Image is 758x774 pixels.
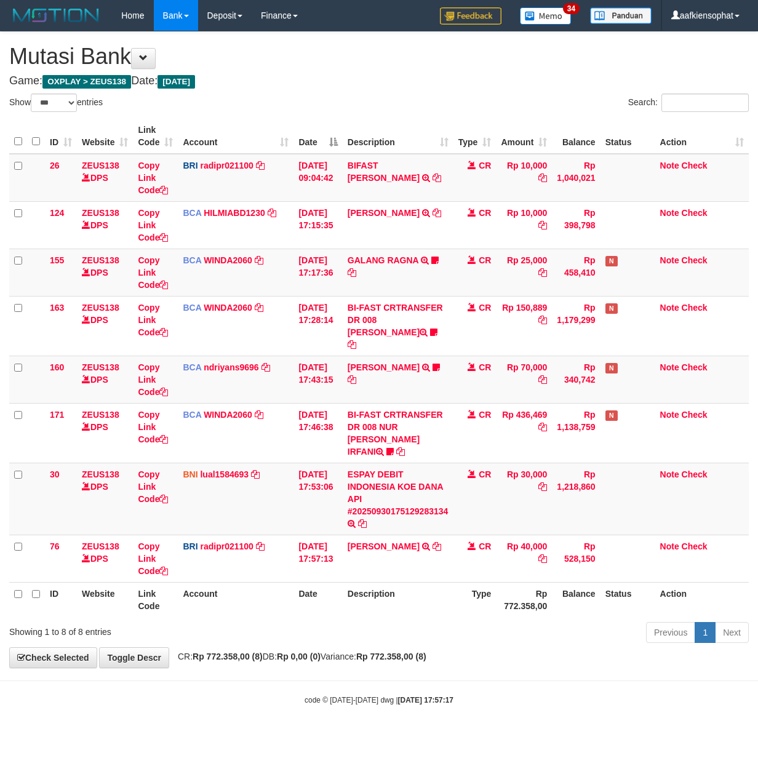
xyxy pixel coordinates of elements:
[268,208,276,218] a: Copy HILMIABD1230 to clipboard
[396,447,405,457] a: Copy BI-FAST CRTRANSFER DR 008 NUR ROHMAN IRFANI to clipboard
[655,119,749,154] th: Action: activate to sort column ascending
[660,469,679,479] a: Note
[9,94,103,112] label: Show entries
[255,255,263,265] a: Copy WINDA2060 to clipboard
[200,541,253,551] a: radipr021100
[433,541,441,551] a: Copy DANA NONI to clipboard
[682,303,708,313] a: Check
[552,154,600,202] td: Rp 1,040,021
[138,208,168,242] a: Copy Link Code
[348,541,420,551] a: [PERSON_NAME]
[496,463,552,535] td: Rp 30,000
[660,161,679,170] a: Note
[440,7,501,25] img: Feedback.jpg
[538,268,547,277] a: Copy Rp 25,000 to clipboard
[682,410,708,420] a: Check
[293,356,342,403] td: [DATE] 17:43:15
[293,535,342,582] td: [DATE] 17:57:13
[479,303,491,313] span: CR
[661,94,749,112] input: Search:
[552,535,600,582] td: Rp 528,150
[552,403,600,463] td: Rp 1,138,759
[348,268,356,277] a: Copy GALANG RAGNA to clipboard
[82,255,119,265] a: ZEUS138
[479,255,491,265] span: CR
[172,652,426,661] span: CR: DB: Variance:
[660,362,679,372] a: Note
[138,410,168,444] a: Copy Link Code
[496,403,552,463] td: Rp 436,469
[590,7,652,24] img: panduan.png
[348,362,420,372] a: [PERSON_NAME]
[77,154,133,202] td: DPS
[183,410,201,420] span: BCA
[183,541,197,551] span: BRI
[538,315,547,325] a: Copy Rp 150,889 to clipboard
[42,75,131,89] span: OXPLAY > ZEUS138
[682,208,708,218] a: Check
[479,469,491,479] span: CR
[348,375,356,385] a: Copy HERU SANTOSO to clipboard
[479,410,491,420] span: CR
[453,119,497,154] th: Type: activate to sort column ascending
[715,622,749,643] a: Next
[138,255,168,290] a: Copy Link Code
[256,161,265,170] a: Copy radipr021100 to clipboard
[293,582,342,617] th: Date
[277,652,321,661] strong: Rp 0,00 (0)
[293,249,342,296] td: [DATE] 17:17:36
[50,255,64,265] span: 155
[479,161,491,170] span: CR
[655,582,749,617] th: Action
[538,482,547,492] a: Copy Rp 30,000 to clipboard
[538,375,547,385] a: Copy Rp 70,000 to clipboard
[293,154,342,202] td: [DATE] 09:04:42
[293,463,342,535] td: [DATE] 17:53:06
[343,582,453,617] th: Description
[82,541,119,551] a: ZEUS138
[343,403,453,463] td: BI-FAST CRTRANSFER DR 008 NUR [PERSON_NAME] IRFANI
[293,201,342,249] td: [DATE] 17:15:35
[660,208,679,218] a: Note
[552,582,600,617] th: Balance
[496,356,552,403] td: Rp 70,000
[77,535,133,582] td: DPS
[204,410,252,420] a: WINDA2060
[453,582,497,617] th: Type
[538,220,547,230] a: Copy Rp 10,000 to clipboard
[82,362,119,372] a: ZEUS138
[682,255,708,265] a: Check
[82,410,119,420] a: ZEUS138
[552,356,600,403] td: Rp 340,742
[343,119,453,154] th: Description: activate to sort column ascending
[82,161,119,170] a: ZEUS138
[552,463,600,535] td: Rp 1,218,860
[682,161,708,170] a: Check
[348,255,418,265] a: GALANG RAGNA
[563,3,580,14] span: 34
[200,469,249,479] a: lual1584693
[552,201,600,249] td: Rp 398,798
[496,535,552,582] td: Rp 40,000
[204,303,252,313] a: WINDA2060
[682,362,708,372] a: Check
[31,94,77,112] select: Showentries
[77,119,133,154] th: Website: activate to sort column ascending
[348,161,420,183] a: BIFAST [PERSON_NAME]
[82,469,119,479] a: ZEUS138
[183,161,197,170] span: BRI
[646,622,695,643] a: Previous
[193,652,263,661] strong: Rp 772.358,00 (8)
[50,303,64,313] span: 163
[133,582,178,617] th: Link Code
[138,362,168,397] a: Copy Link Code
[138,161,168,195] a: Copy Link Code
[50,362,64,372] span: 160
[183,303,201,313] span: BCA
[99,647,169,668] a: Toggle Descr
[9,44,749,69] h1: Mutasi Bank
[50,208,64,218] span: 124
[183,255,201,265] span: BCA
[356,652,426,661] strong: Rp 772.358,00 (8)
[77,356,133,403] td: DPS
